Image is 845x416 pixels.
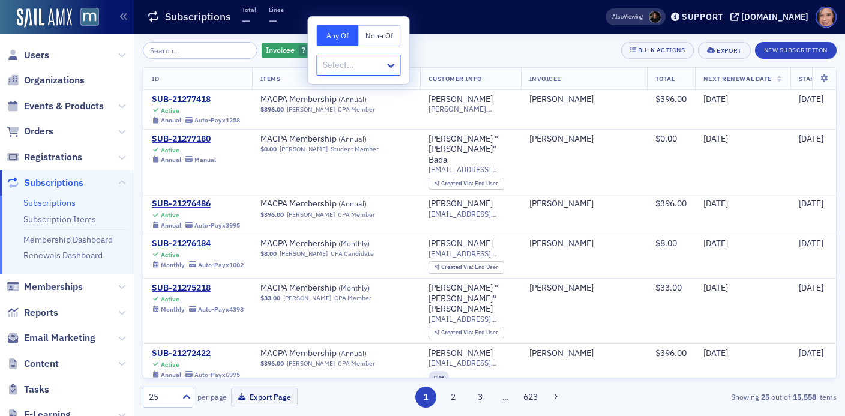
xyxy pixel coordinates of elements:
[429,238,493,249] a: [PERSON_NAME]
[429,371,450,383] div: cpa
[24,125,53,138] span: Orders
[338,94,367,104] span: ( Annual )
[161,361,179,369] div: Active
[338,199,367,208] span: ( Annual )
[338,283,370,292] span: ( Monthly )
[470,387,491,408] button: 3
[280,250,328,258] a: [PERSON_NAME]
[266,45,295,55] span: Invoicee
[441,328,475,336] span: Created Via :
[529,348,639,359] span: Michael Furey
[429,283,513,315] a: [PERSON_NAME] "[PERSON_NAME]" [PERSON_NAME]
[429,358,513,367] span: [EMAIL_ADDRESS][DOMAIN_NAME]
[7,280,83,294] a: Memberships
[152,348,240,359] a: SUB-21272422
[260,94,412,105] span: MACPA Membership
[260,106,284,113] span: $396.00
[497,391,514,402] span: …
[529,199,639,210] span: Emily Fox
[529,199,594,210] div: [PERSON_NAME]
[260,294,280,302] span: $33.00
[529,94,639,105] span: Carl Francioli
[7,176,83,190] a: Subscriptions
[24,49,49,62] span: Users
[799,74,837,83] span: Start Date
[152,283,244,294] a: SUB-21275218
[529,134,639,145] span: Ariel Bada
[260,94,412,105] a: MACPA Membership (Annual)
[7,100,104,113] a: Events & Products
[703,282,728,293] span: [DATE]
[260,283,412,294] span: MACPA Membership
[338,238,370,248] span: ( Monthly )
[759,391,771,402] strong: 25
[703,198,728,209] span: [DATE]
[334,294,371,302] div: CPA Member
[441,179,475,187] span: Created Via :
[260,360,284,367] span: $396.00
[260,134,412,145] a: MACPA Membership (Annual)
[520,387,541,408] button: 623
[529,94,594,105] a: [PERSON_NAME]
[152,199,240,210] a: SUB-21276486
[23,234,113,245] a: Membership Dashboard
[338,348,367,358] span: ( Annual )
[7,125,53,138] a: Orders
[698,42,750,59] button: Export
[260,134,412,145] span: MACPA Membership
[260,250,277,258] span: $8.00
[655,282,682,293] span: $33.00
[359,25,401,46] button: None Of
[441,264,498,271] div: End User
[269,5,284,14] p: Lines
[24,280,83,294] span: Memberships
[655,133,677,144] span: $0.00
[529,238,594,249] div: [PERSON_NAME]
[23,197,76,208] a: Subscriptions
[682,11,723,22] div: Support
[260,238,412,249] a: MACPA Membership (Monthly)
[529,238,639,249] span: Shamik Patel
[7,357,59,370] a: Content
[269,14,277,28] span: —
[429,348,493,359] a: [PERSON_NAME]
[730,13,813,21] button: [DOMAIN_NAME]
[24,306,58,319] span: Reports
[7,49,49,62] a: Users
[799,348,823,358] span: [DATE]
[703,238,728,249] span: [DATE]
[338,211,375,219] div: CPA Member
[242,14,250,28] span: —
[338,134,367,143] span: ( Annual )
[24,74,85,87] span: Organizations
[302,45,305,55] span: ?
[529,134,594,145] div: [PERSON_NAME]
[194,156,216,164] div: Manual
[429,315,513,324] span: [EMAIL_ADDRESS][DOMAIN_NAME]
[799,94,823,104] span: [DATE]
[529,74,561,83] span: Invoicee
[161,306,185,313] div: Monthly
[429,134,513,166] a: [PERSON_NAME] "[PERSON_NAME]" Bada
[529,283,594,294] div: [PERSON_NAME]
[242,5,256,14] p: Total
[703,74,772,83] span: Next Renewal Date
[152,134,216,145] a: SUB-21277180
[638,47,685,53] div: Bulk Actions
[655,74,675,83] span: Total
[23,214,96,225] a: Subscription Items
[260,348,412,359] span: MACPA Membership
[24,383,49,396] span: Tasks
[194,371,240,379] div: Auto-Pay x6975
[415,387,436,408] button: 1
[442,387,463,408] button: 2
[529,348,594,359] a: [PERSON_NAME]
[429,249,513,258] span: [EMAIL_ADDRESS][DOMAIN_NAME]
[799,133,823,144] span: [DATE]
[755,42,837,59] button: New Subscription
[197,391,227,402] label: per page
[655,94,687,104] span: $396.00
